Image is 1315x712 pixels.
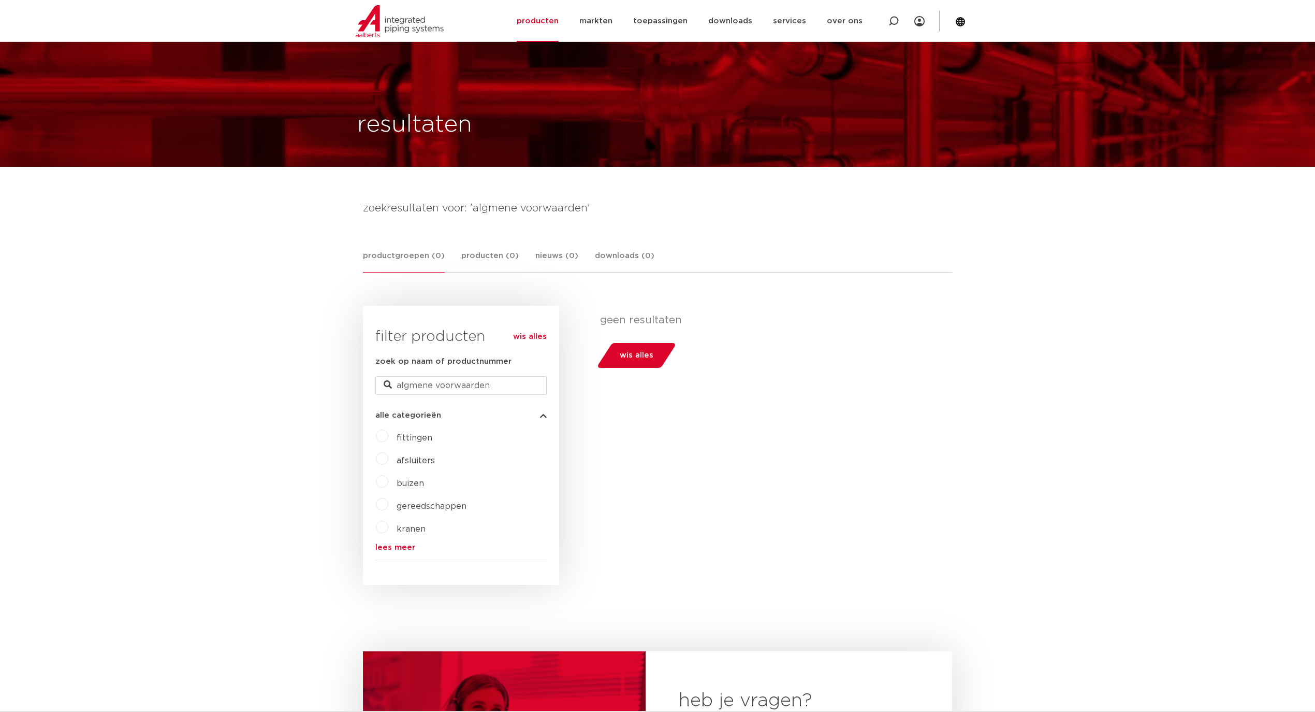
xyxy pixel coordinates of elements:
[375,326,547,347] h3: filter producten
[375,411,547,419] button: alle categorieën
[513,331,547,343] a: wis alles
[375,411,441,419] span: alle categorieën
[600,314,944,326] p: geen resultaten
[375,544,547,551] a: lees meer
[397,434,432,442] a: fittingen
[375,355,512,368] label: zoek op naam of productnummer
[620,347,653,364] span: wis alles
[461,250,519,272] a: producten (0)
[363,250,445,273] a: productgroepen (0)
[397,525,426,533] a: kranen
[375,376,547,395] input: zoeken
[397,502,466,510] a: gereedschappen
[397,479,424,488] a: buizen
[595,250,654,272] a: downloads (0)
[357,108,472,141] h1: resultaten
[397,457,435,465] a: afsluiters
[535,250,578,272] a: nieuws (0)
[363,200,952,217] h4: zoekresultaten voor: 'algmene voorwaarden'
